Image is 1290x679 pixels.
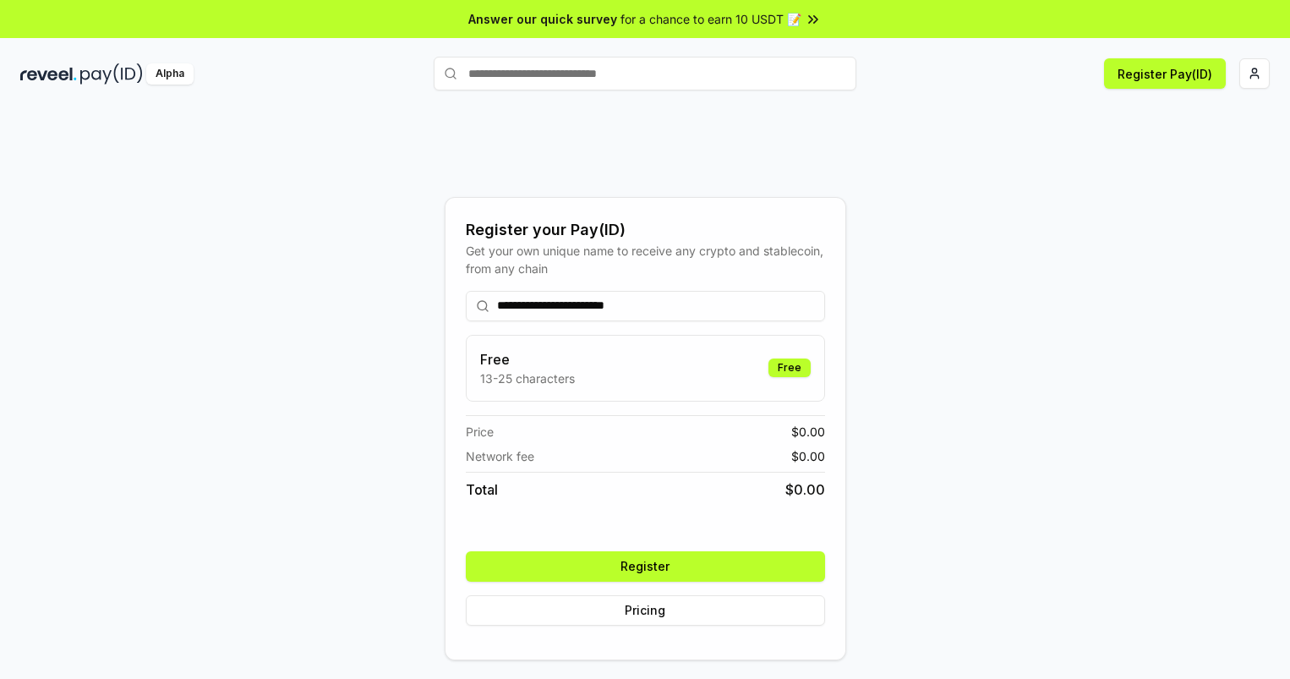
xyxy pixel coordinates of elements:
[468,10,617,28] span: Answer our quick survey
[1104,58,1226,89] button: Register Pay(ID)
[785,479,825,500] span: $ 0.00
[466,242,825,277] div: Get your own unique name to receive any crypto and stablecoin, from any chain
[768,359,811,377] div: Free
[466,447,534,465] span: Network fee
[146,63,194,85] div: Alpha
[620,10,801,28] span: for a chance to earn 10 USDT 📝
[791,423,825,441] span: $ 0.00
[466,595,825,626] button: Pricing
[80,63,143,85] img: pay_id
[20,63,77,85] img: reveel_dark
[466,423,494,441] span: Price
[466,218,825,242] div: Register your Pay(ID)
[466,479,498,500] span: Total
[466,551,825,582] button: Register
[791,447,825,465] span: $ 0.00
[480,349,575,370] h3: Free
[480,370,575,387] p: 13-25 characters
